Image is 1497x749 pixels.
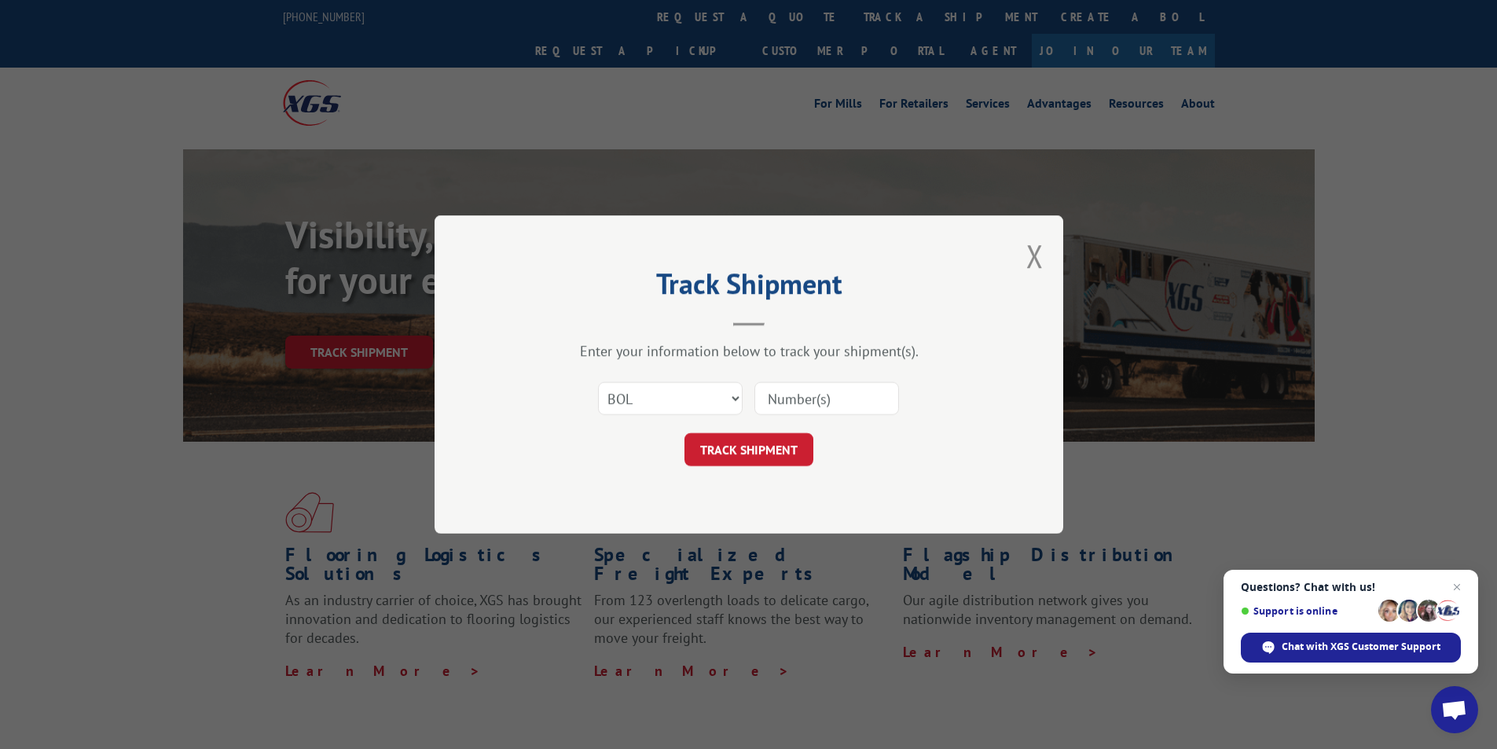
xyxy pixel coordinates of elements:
[1241,581,1461,593] span: Questions? Chat with us!
[684,433,813,466] button: TRACK SHIPMENT
[1447,578,1466,597] span: Close chat
[1241,633,1461,663] div: Chat with XGS Customer Support
[513,342,985,360] div: Enter your information below to track your shipment(s).
[1282,640,1440,654] span: Chat with XGS Customer Support
[513,273,985,303] h2: Track Shipment
[1026,235,1044,277] button: Close modal
[754,382,899,415] input: Number(s)
[1241,605,1373,617] span: Support is online
[1431,686,1478,733] div: Open chat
